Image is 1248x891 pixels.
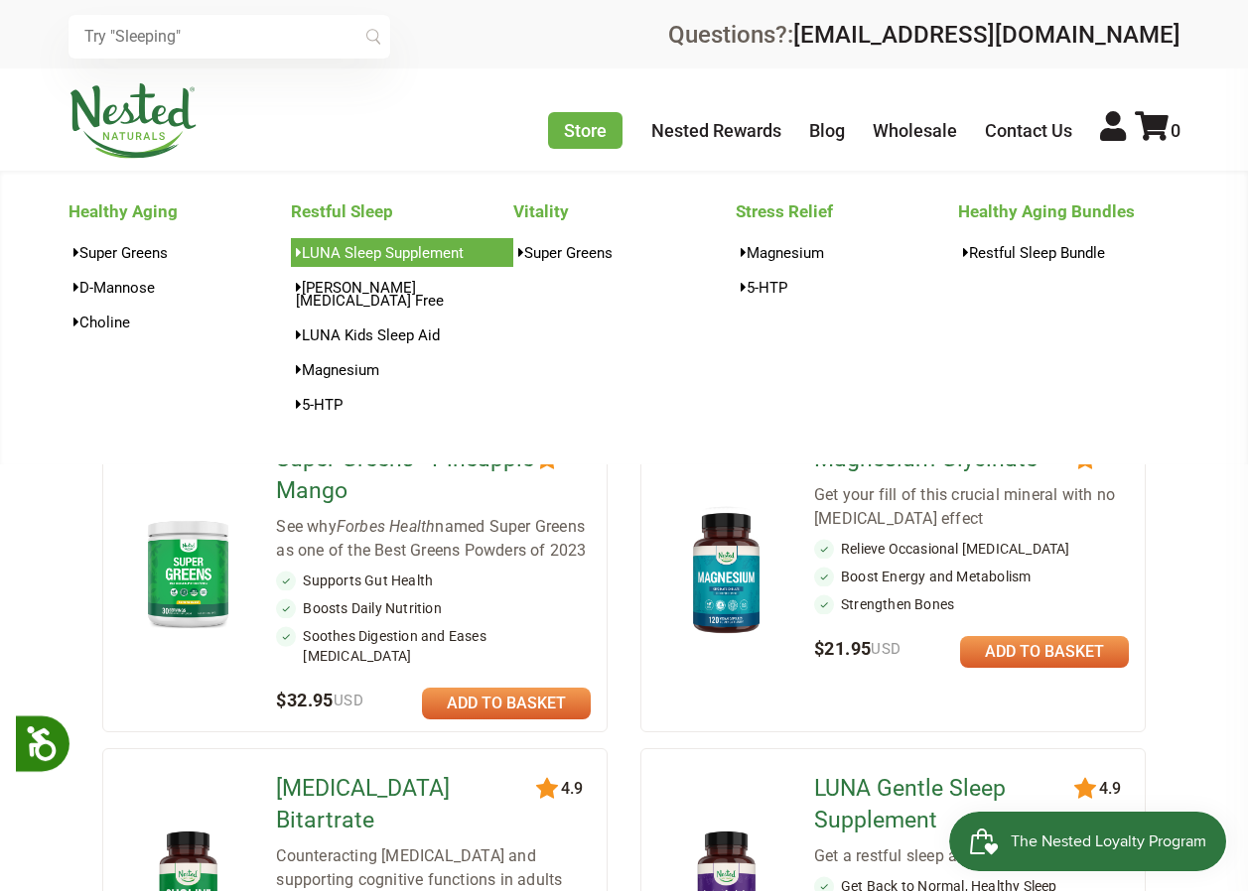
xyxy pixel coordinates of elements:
em: Forbes Health [337,517,436,536]
div: Get a restful sleep and wake up refreshed [814,844,1129,868]
span: $21.95 [814,638,901,659]
a: Vitality [513,195,736,227]
a: Restful Sleep Bundle [958,238,1180,267]
a: D-Mannose [69,273,291,302]
a: Nested Rewards [651,120,781,141]
a: Contact Us [985,120,1072,141]
a: [EMAIL_ADDRESS][DOMAIN_NAME] [793,21,1180,49]
a: Restful Sleep [291,195,513,227]
li: Supports Gut Health [276,571,591,590]
iframe: Button to open loyalty program pop-up [949,812,1228,871]
a: [PERSON_NAME][MEDICAL_DATA] Free [291,273,513,315]
input: Try "Sleeping" [69,15,390,59]
a: 5-HTP [291,390,513,419]
li: Boosts Daily Nutrition [276,598,591,618]
div: See why named Super Greens as one of the Best Greens Powders of 2023 [276,515,591,563]
img: Super Greens - Pineapple Mango [135,512,242,635]
a: Super Greens - Pineapple Mango [276,444,544,507]
img: Nested Naturals [69,83,198,159]
span: USD [334,692,363,709]
a: Store [548,112,623,149]
a: Super Greens [513,238,736,267]
a: Stress Relief [736,195,958,227]
div: Get your fill of this crucial mineral with no [MEDICAL_DATA] effect [814,483,1129,531]
a: 0 [1135,120,1180,141]
a: 5-HTP [736,273,958,302]
a: Healthy Aging Bundles [958,195,1180,227]
a: Magnesium [291,355,513,384]
span: 0 [1171,120,1180,141]
a: Choline [69,308,291,336]
span: USD [871,640,901,658]
li: Soothes Digestion and Eases [MEDICAL_DATA] [276,626,591,666]
a: Magnesium [736,238,958,267]
a: Super Greens [69,238,291,267]
li: Strengthen Bones [814,594,1129,614]
img: Magnesium Glycinate [673,504,780,643]
a: LUNA Sleep Supplement [291,238,513,267]
a: LUNA Kids Sleep Aid [291,320,513,349]
a: LUNA Gentle Sleep Supplement [814,773,1082,836]
li: Boost Energy and Metabolism [814,567,1129,586]
li: Relieve Occasional [MEDICAL_DATA] [814,539,1129,559]
a: Blog [809,120,845,141]
a: Healthy Aging [69,195,291,227]
a: [MEDICAL_DATA] Bitartrate [276,773,544,836]
a: Wholesale [873,120,957,141]
div: Questions?: [668,23,1180,47]
span: $32.95 [276,690,363,710]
